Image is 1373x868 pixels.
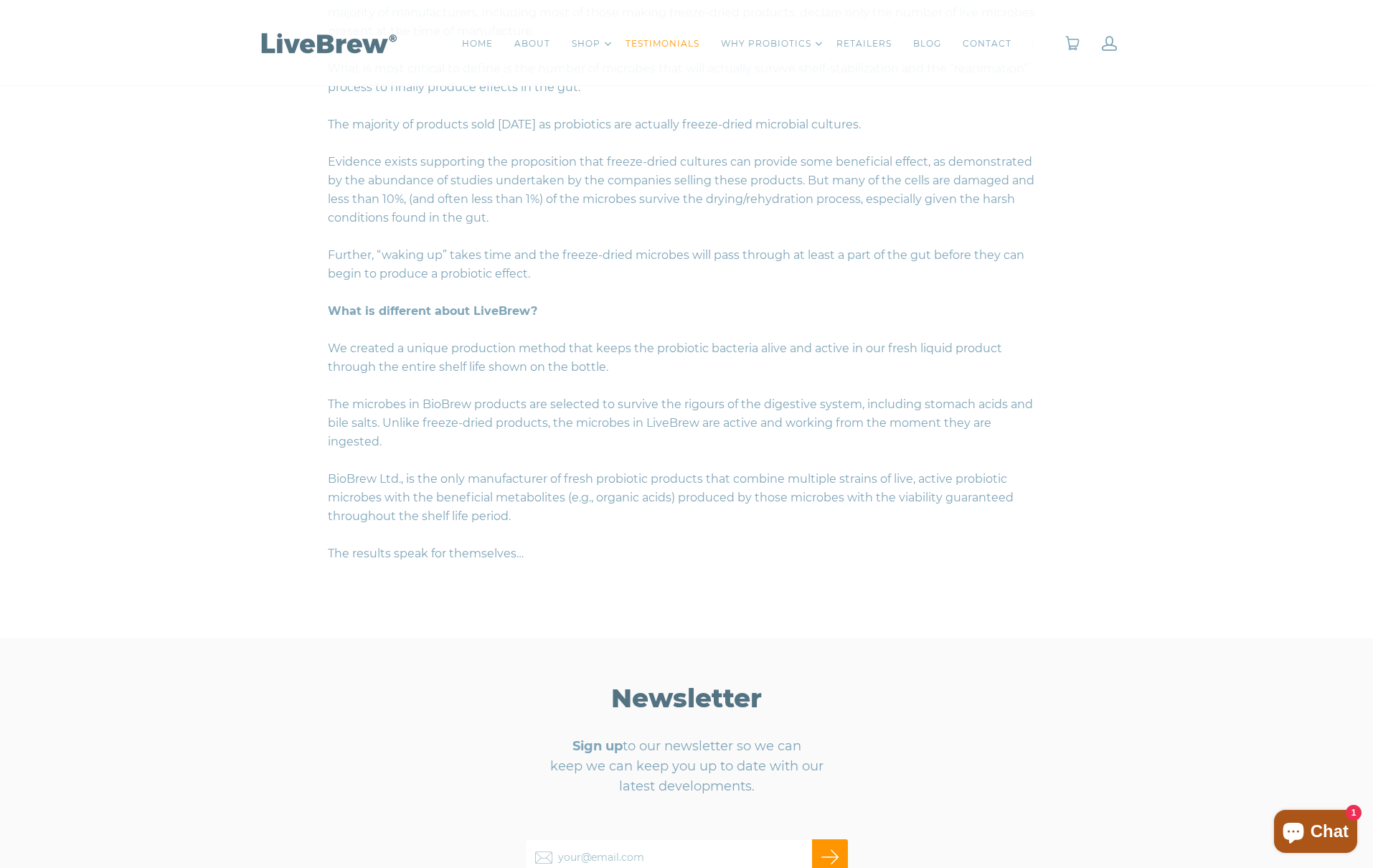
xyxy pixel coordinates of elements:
[963,37,1011,51] a: CONTACT
[547,681,826,714] h3: Newsletter
[626,37,699,51] a: TESTIMONIALS
[572,738,623,754] strong: Sign up
[836,37,892,51] a: RETAILERS
[913,37,941,51] a: BLOG
[514,37,550,51] a: ABOUT
[721,37,811,51] a: WHY PROBIOTICS
[547,725,826,807] p: to our newsletter so we can keep we can keep you up to date with our latest developments.
[256,30,400,55] img: LiveBrew
[572,37,600,51] a: SHOP
[328,304,537,318] strong: What is different about LiveBrew?
[462,37,493,51] a: HOME
[1270,810,1362,857] inbox-online-store-chat: Shopify online store chat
